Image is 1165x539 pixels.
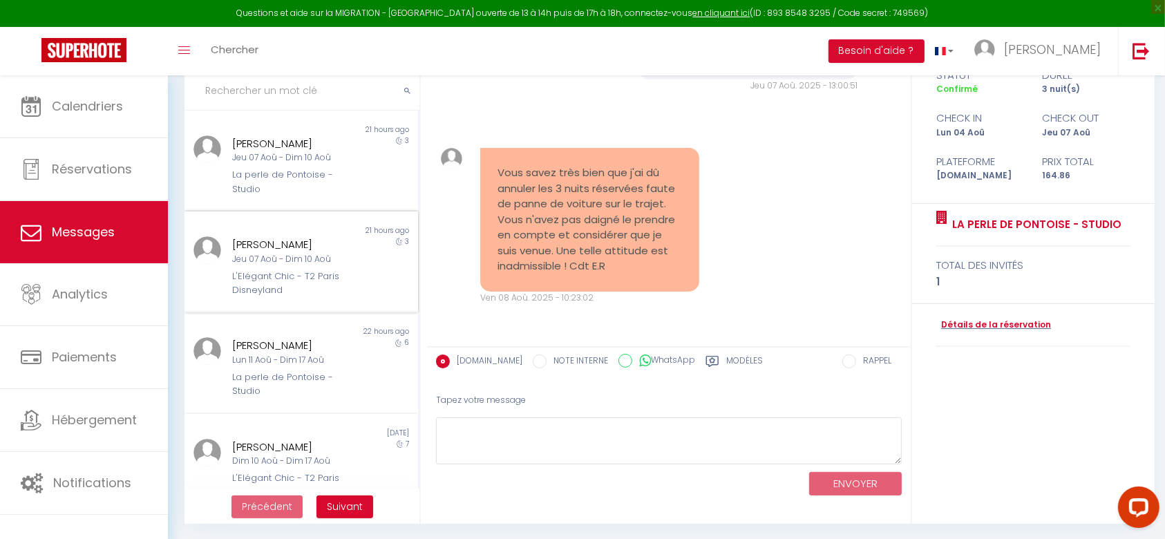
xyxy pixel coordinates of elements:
div: [PERSON_NAME] [232,236,350,253]
button: ENVOYER [809,472,902,496]
div: Dim 10 Aoû - Dim 17 Aoû [232,455,350,468]
img: logout [1133,42,1150,59]
div: L'Elégant Chic - T2 Paris Disneyland [232,269,350,298]
div: [DOMAIN_NAME] [927,169,1034,182]
div: Ven 08 Aoû. 2025 - 10:23:02 [480,292,699,305]
div: check out [1034,110,1140,126]
span: Suivant [327,500,363,513]
div: La perle de Pontoise - Studio [232,168,350,196]
span: 7 [406,439,409,449]
div: Jeu 07 Aoû - Dim 10 Aoû [232,151,350,164]
button: Besoin d'aide ? [828,39,925,63]
span: 3 [405,135,409,146]
label: WhatsApp [632,354,695,369]
button: Previous [231,495,303,519]
div: total des invités [936,257,1130,274]
div: Prix total [1034,153,1140,170]
button: Next [316,495,373,519]
span: [PERSON_NAME] [1004,41,1101,58]
div: [PERSON_NAME] [232,135,350,152]
label: NOTE INTERNE [547,354,608,370]
div: [PERSON_NAME] [232,337,350,354]
span: 3 [405,236,409,247]
img: ... [441,148,462,169]
label: [DOMAIN_NAME] [450,354,522,370]
span: Messages [52,223,115,240]
img: ... [193,439,221,466]
div: Plateforme [927,153,1034,170]
div: 21 hours ago [301,124,418,135]
span: Réservations [52,160,132,178]
div: Lun 11 Aoû - Dim 17 Aoû [232,354,350,367]
span: Calendriers [52,97,123,115]
div: Jeu 07 Aoû. 2025 - 13:00:51 [638,79,858,93]
img: Super Booking [41,38,126,62]
label: RAPPEL [856,354,891,370]
iframe: LiveChat chat widget [1107,481,1165,539]
img: ... [193,337,221,365]
img: ... [193,135,221,163]
div: 3 nuit(s) [1034,83,1140,96]
div: L'Elégant Chic - T2 Paris Disneyland [232,471,350,500]
label: Modèles [726,354,763,372]
a: Chercher [200,27,269,75]
div: Tapez votre message [436,384,902,417]
div: [PERSON_NAME] [232,439,350,455]
pre: Vous savez très bien que j'ai dû annuler les 3 nuits réservées faute de panne de voiture sur le t... [498,165,682,274]
a: en cliquant ici [693,7,750,19]
span: Précédent [242,500,292,513]
div: 22 hours ago [301,326,418,337]
a: Détails de la réservation [936,319,1051,332]
input: Rechercher un mot clé [184,72,419,111]
span: Notifications [53,474,131,491]
div: Jeu 07 Aoû [1034,126,1140,140]
span: Paiements [52,348,117,366]
a: ... [PERSON_NAME] [964,27,1118,75]
span: Confirmé [936,83,978,95]
div: 21 hours ago [301,225,418,236]
div: [DATE] [301,428,418,439]
div: La perle de Pontoise - Studio [232,370,350,399]
span: Analytics [52,285,108,303]
div: 1 [936,274,1130,290]
div: Jeu 07 Aoû - Dim 10 Aoû [232,253,350,266]
span: Chercher [211,42,258,57]
img: ... [974,39,995,60]
div: Lun 04 Aoû [927,126,1034,140]
span: Hébergement [52,411,137,428]
span: 6 [404,337,409,348]
a: La perle de Pontoise - Studio [947,216,1121,233]
div: 164.86 [1034,169,1140,182]
img: ... [193,236,221,264]
div: check in [927,110,1034,126]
